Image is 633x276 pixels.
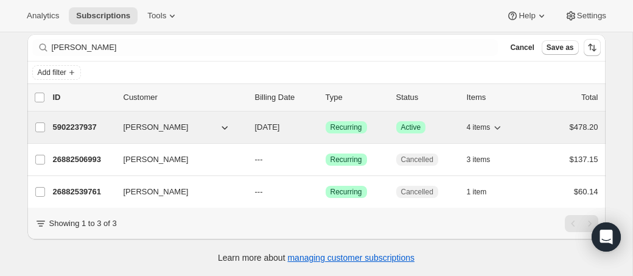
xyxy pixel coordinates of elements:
span: Help [519,11,535,21]
button: [PERSON_NAME] [116,182,238,202]
div: 5902237937[PERSON_NAME][DATE]SuccessRecurringSuccessActive4 items$478.20 [53,119,598,136]
div: Open Intercom Messenger [592,222,621,252]
a: managing customer subscriptions [287,253,414,263]
input: Filter subscribers [52,39,498,56]
span: Cancelled [401,187,433,197]
button: Sort the results [584,39,601,56]
span: 4 items [467,122,491,132]
span: Save as [547,43,574,52]
nav: Pagination [565,215,598,232]
p: 26882539761 [53,186,114,198]
button: 4 items [467,119,504,136]
span: Cancelled [401,155,433,165]
span: --- [255,155,263,164]
div: Items [467,91,528,104]
p: Learn more about [218,252,414,264]
div: 26882539761[PERSON_NAME]---SuccessRecurringCancelled1 item$60.14 [53,183,598,200]
span: [DATE] [255,122,280,132]
div: 26882506993[PERSON_NAME]---SuccessRecurringCancelled3 items$137.15 [53,151,598,168]
span: 1 item [467,187,487,197]
span: Active [401,122,421,132]
button: Analytics [19,7,66,24]
p: 5902237937 [53,121,114,133]
p: Total [581,91,598,104]
span: Recurring [330,122,362,132]
div: Type [326,91,386,104]
button: Cancel [505,40,539,55]
p: Billing Date [255,91,316,104]
button: 3 items [467,151,504,168]
button: 1 item [467,183,500,200]
span: Settings [577,11,606,21]
p: ID [53,91,114,104]
span: Recurring [330,155,362,165]
button: Tools [140,7,186,24]
p: Customer [124,91,245,104]
span: Subscriptions [76,11,130,21]
p: Showing 1 to 3 of 3 [49,218,117,230]
span: Add filter [38,68,66,77]
button: [PERSON_NAME] [116,118,238,137]
span: $60.14 [574,187,598,196]
span: Tools [147,11,166,21]
div: IDCustomerBilling DateTypeStatusItemsTotal [53,91,598,104]
button: Help [499,7,554,24]
button: [PERSON_NAME] [116,150,238,169]
span: Cancel [510,43,534,52]
button: Subscriptions [69,7,138,24]
button: Save as [542,40,579,55]
span: [PERSON_NAME] [124,154,189,166]
button: Settings [558,7,614,24]
p: Status [396,91,457,104]
span: [PERSON_NAME] [124,121,189,133]
span: 3 items [467,155,491,165]
p: 26882506993 [53,154,114,166]
span: $137.15 [570,155,598,164]
button: Add filter [32,65,81,80]
span: Analytics [27,11,59,21]
span: --- [255,187,263,196]
span: [PERSON_NAME] [124,186,189,198]
span: $478.20 [570,122,598,132]
span: Recurring [330,187,362,197]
